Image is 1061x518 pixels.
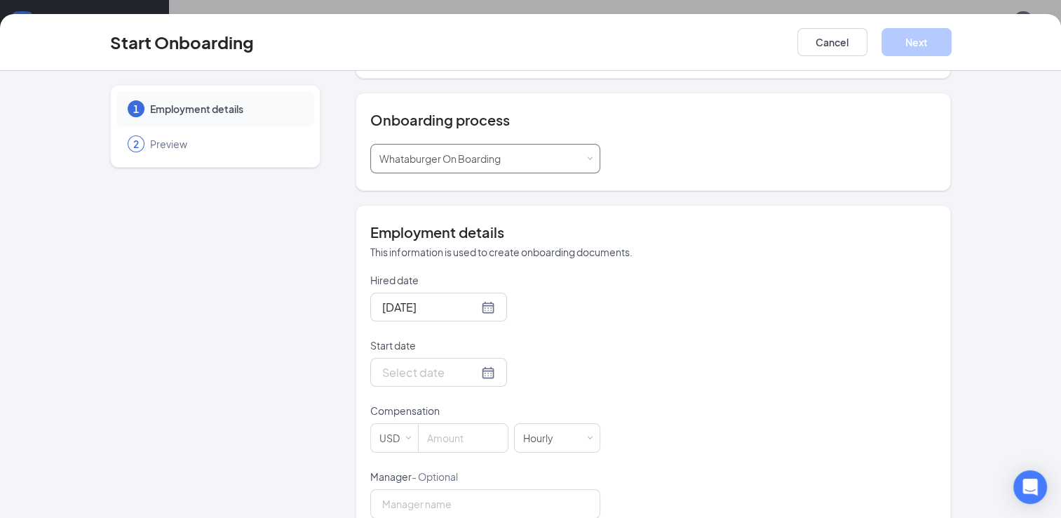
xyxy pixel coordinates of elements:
[379,424,410,452] div: USD
[133,137,139,151] span: 2
[1013,470,1047,504] div: Open Intercom Messenger
[412,470,458,483] span: - Optional
[133,102,139,116] span: 1
[110,30,254,54] h3: Start Onboarding
[382,298,478,316] input: Sep 15, 2025
[419,424,508,452] input: Amount
[370,245,937,259] p: This information is used to create onboarding documents.
[150,102,300,116] span: Employment details
[370,338,600,352] p: Start date
[523,424,563,452] div: Hourly
[370,470,600,484] p: Manager
[382,364,478,381] input: Select date
[370,273,600,287] p: Hired date
[150,137,300,151] span: Preview
[881,28,952,56] button: Next
[370,110,937,130] h4: Onboarding process
[379,152,501,165] span: Whataburger On Boarding
[370,223,937,242] h4: Employment details
[370,404,600,418] p: Compensation
[379,145,511,173] div: [object Object]
[797,28,867,56] button: Cancel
